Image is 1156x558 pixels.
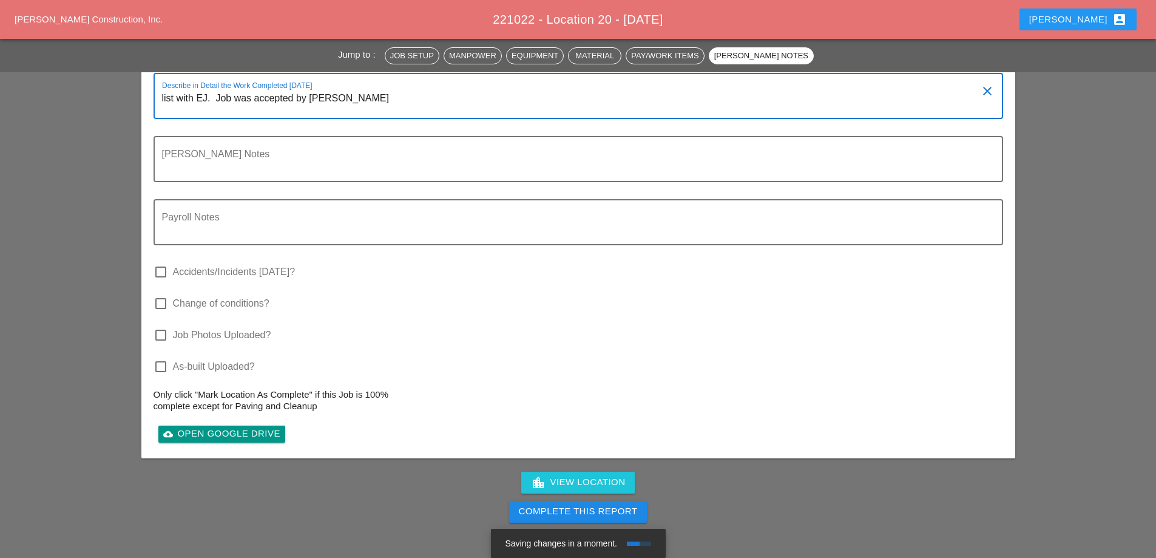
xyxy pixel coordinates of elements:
button: [PERSON_NAME] [1019,9,1137,30]
button: Material [568,47,621,64]
textarea: Payroll Notes [162,215,985,244]
button: Pay/Work Items [626,47,704,64]
textarea: Describe in Detail the Work Completed Today [162,89,985,118]
p: Only click "Mark Location As Complete" if this Job is 100% complete except for Paving and Cleanup [154,389,396,412]
div: [PERSON_NAME] Notes [714,50,808,62]
div: [PERSON_NAME] [1029,12,1127,27]
div: Material [573,50,616,62]
span: 221022 - Location 20 - [DATE] [493,13,663,26]
button: Manpower [444,47,502,64]
span: Saving changes in a moment. [505,539,617,548]
a: Open Google Drive [158,426,285,443]
button: Complete This Report [509,501,647,523]
button: Equipment [506,47,564,64]
div: View Location [531,475,626,490]
button: Job Setup [385,47,439,64]
i: clear [980,84,995,98]
div: Complete This Report [519,505,638,519]
div: Equipment [512,50,558,62]
i: location_city [531,475,546,490]
label: Accidents/Incidents [DATE]? [173,266,296,278]
label: Job Photos Uploaded? [173,329,271,341]
div: Pay/Work Items [631,50,698,62]
textarea: Foreman's Notes [162,152,985,181]
i: cloud_upload [163,429,173,439]
a: View Location [521,472,635,494]
label: As-built Uploaded? [173,361,255,373]
div: Open Google Drive [163,427,280,441]
div: Manpower [449,50,496,62]
button: [PERSON_NAME] Notes [709,47,814,64]
label: Change of conditions? [173,298,269,310]
div: Job Setup [390,50,434,62]
i: account_box [1112,12,1127,27]
a: [PERSON_NAME] Construction, Inc. [15,14,163,24]
span: Jump to : [338,49,380,60]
